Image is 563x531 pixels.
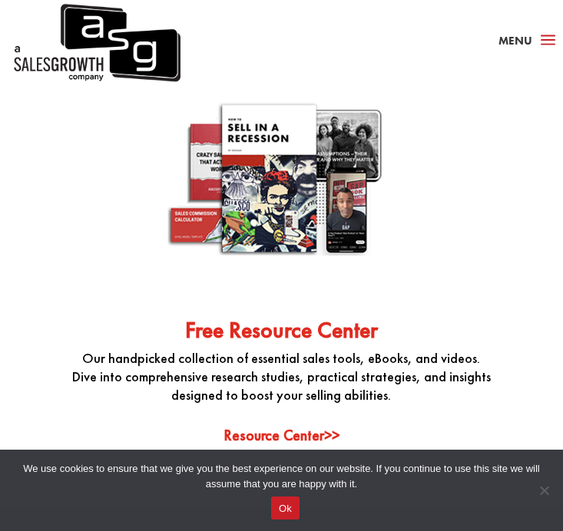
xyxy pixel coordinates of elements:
span: Menu [498,33,532,48]
span: No [536,483,551,498]
span: We use cookies to ensure that we give you the best experience on our website. If you continue to ... [23,461,540,492]
a: Free Resource Center [185,315,378,345]
a: Resource Center>> [224,425,339,445]
button: Ok [271,496,300,519]
span: a [536,29,560,52]
p: Our handpicked collection of essential sales tools, eBooks, and videos. Dive into comprehensive r... [71,349,491,404]
img: A collage of resources featured in the Gap Selling Free Resource Center, including an eBook title... [166,65,396,295]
